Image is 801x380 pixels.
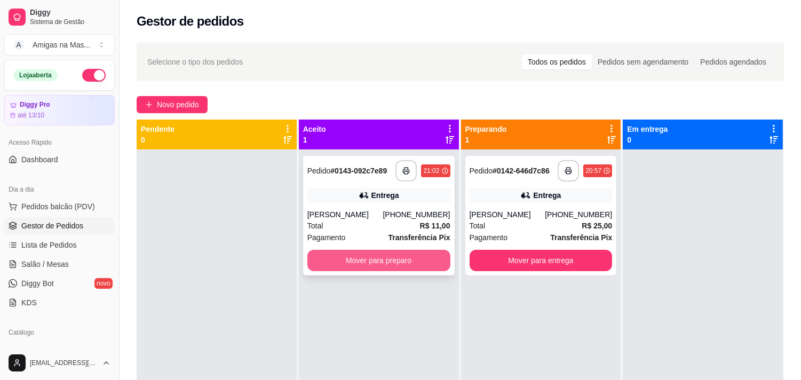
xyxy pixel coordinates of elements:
[4,95,115,125] a: Diggy Proaté 13/10
[470,250,613,271] button: Mover para entrega
[145,101,153,108] span: plus
[465,124,507,134] p: Preparando
[18,111,44,120] article: até 13/10
[388,233,450,242] strong: Transferência Pix
[21,344,51,355] span: Produtos
[307,167,331,175] span: Pedido
[13,39,24,50] span: A
[550,233,612,242] strong: Transferência Pix
[82,69,106,82] button: Alterar Status
[21,220,83,231] span: Gestor de Pedidos
[21,259,69,270] span: Salão / Mesas
[627,124,668,134] p: Em entrega
[4,151,115,168] a: Dashboard
[420,221,450,230] strong: R$ 11,00
[307,220,323,232] span: Total
[4,4,115,30] a: DiggySistema de Gestão
[30,8,110,18] span: Diggy
[4,198,115,215] button: Pedidos balcão (PDV)
[157,99,199,110] span: Novo pedido
[330,167,387,175] strong: # 0143-092c7e89
[147,56,243,68] span: Selecione o tipo dos pedidos
[582,221,612,230] strong: R$ 25,00
[30,18,110,26] span: Sistema de Gestão
[470,220,486,232] span: Total
[21,201,95,212] span: Pedidos balcão (PDV)
[137,13,244,30] h2: Gestor de pedidos
[4,34,115,56] button: Select a team
[4,134,115,151] div: Acesso Rápido
[470,167,493,175] span: Pedido
[303,124,326,134] p: Aceito
[585,167,601,175] div: 20:57
[307,250,450,271] button: Mover para preparo
[21,297,37,308] span: KDS
[33,39,90,50] div: Amigas na Mas ...
[4,294,115,311] a: KDS
[4,256,115,273] a: Salão / Mesas
[141,134,175,145] p: 0
[4,181,115,198] div: Dia a dia
[4,324,115,341] div: Catálogo
[137,96,208,113] button: Novo pedido
[383,209,450,220] div: [PHONE_NUMBER]
[21,278,54,289] span: Diggy Bot
[545,209,612,220] div: [PHONE_NUMBER]
[307,232,346,243] span: Pagamento
[423,167,439,175] div: 21:02
[13,69,58,81] div: Loja aberta
[470,232,508,243] span: Pagamento
[20,101,50,109] article: Diggy Pro
[4,275,115,292] a: Diggy Botnovo
[465,134,507,145] p: 1
[4,217,115,234] a: Gestor de Pedidos
[627,134,668,145] p: 0
[592,54,694,69] div: Pedidos sem agendamento
[30,359,98,367] span: [EMAIL_ADDRESS][DOMAIN_NAME]
[307,209,383,220] div: [PERSON_NAME]
[303,134,326,145] p: 1
[470,209,545,220] div: [PERSON_NAME]
[4,350,115,376] button: [EMAIL_ADDRESS][DOMAIN_NAME]
[533,190,561,201] div: Entrega
[4,341,115,358] a: Produtos
[371,190,399,201] div: Entrega
[4,236,115,254] a: Lista de Pedidos
[493,167,550,175] strong: # 0142-646d7c86
[21,154,58,165] span: Dashboard
[141,124,175,134] p: Pendente
[522,54,592,69] div: Todos os pedidos
[694,54,772,69] div: Pedidos agendados
[21,240,77,250] span: Lista de Pedidos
